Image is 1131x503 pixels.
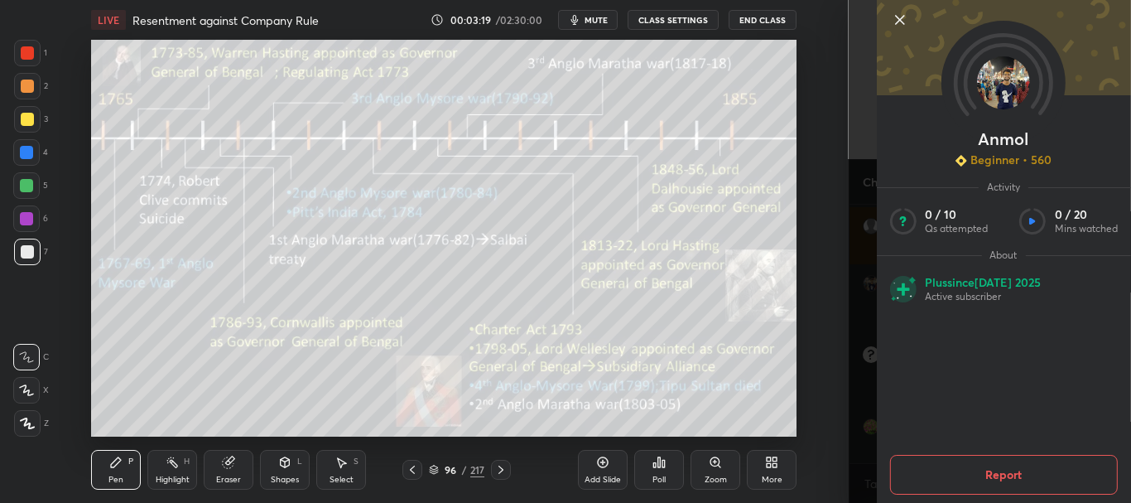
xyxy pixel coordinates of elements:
[14,73,48,99] div: 2
[729,10,797,30] button: End Class
[354,457,359,466] div: S
[925,222,988,235] p: Qs attempted
[216,476,241,484] div: Eraser
[628,10,719,30] button: CLASS SETTINGS
[970,152,1052,167] p: Beginner • 560
[271,476,299,484] div: Shapes
[762,476,782,484] div: More
[91,10,126,30] div: LIVE
[132,12,319,28] h4: Resentment against Company Rule
[925,290,1041,303] p: Active subscriber
[462,465,467,475] div: /
[13,344,49,370] div: C
[585,476,621,484] div: Add Slide
[156,476,190,484] div: Highlight
[925,275,1041,290] p: Plus since [DATE] 2025
[128,457,133,466] div: P
[297,457,302,466] div: L
[585,14,608,26] span: mute
[330,476,354,484] div: Select
[981,249,1025,262] span: About
[13,172,48,199] div: 5
[925,207,988,222] p: 0 / 10
[889,455,1117,495] button: Report
[955,155,967,167] img: Learner_Badge_beginner_1_8b307cf2a0.svg
[470,462,484,477] div: 217
[442,465,459,475] div: 96
[14,40,47,66] div: 1
[14,106,48,133] div: 3
[14,239,48,265] div: 7
[13,377,49,404] div: X
[13,206,48,232] div: 6
[652,476,666,484] div: Poll
[13,139,48,166] div: 4
[977,56,1030,109] img: 3
[1055,207,1118,222] p: 0 / 20
[1055,222,1118,235] p: Mins watched
[108,476,123,484] div: Pen
[558,10,618,30] button: mute
[184,457,190,466] div: H
[14,410,49,437] div: Z
[978,133,1028,146] p: Anmol
[705,476,727,484] div: Zoom
[979,181,1028,194] span: Activity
